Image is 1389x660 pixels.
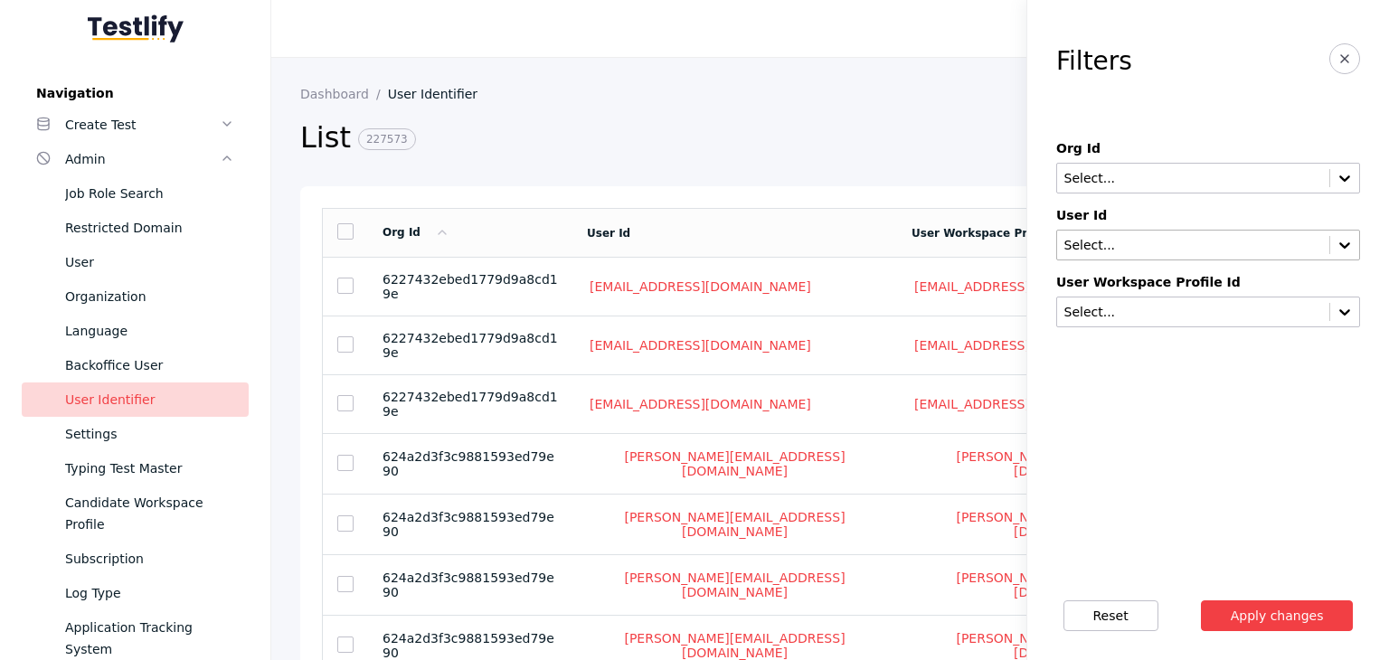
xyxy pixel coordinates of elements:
a: [EMAIL_ADDRESS][DOMAIN_NAME] [587,337,814,354]
a: Language [22,314,249,348]
a: Log Type [22,576,249,610]
a: Restricted Domain [22,211,249,245]
div: Organization [65,286,234,307]
div: Language [65,320,234,342]
div: Application Tracking System [65,617,234,660]
a: Candidate Workspace Profile [22,486,249,542]
div: Subscription [65,548,234,570]
span: 6227432ebed1779d9a8cd19e [383,272,558,301]
span: 227573 [358,128,416,150]
label: Org Id [1056,141,1360,156]
div: User Identifier [65,389,234,410]
span: 6227432ebed1779d9a8cd19e [383,331,558,360]
a: User Identifier [388,87,492,101]
div: Candidate Workspace Profile [65,492,234,535]
span: 624a2d3f3c9881593ed79e90 [383,631,554,660]
div: Settings [65,423,234,445]
a: [EMAIL_ADDRESS][DOMAIN_NAME] [912,337,1139,354]
img: Testlify - Backoffice [88,14,184,42]
div: Job Role Search [65,183,234,204]
span: 6227432ebed1779d9a8cd19e [383,390,558,419]
span: 624a2d3f3c9881593ed79e90 [383,449,554,478]
a: User Id [587,227,630,240]
div: Typing Test Master [65,457,234,479]
a: [EMAIL_ADDRESS][DOMAIN_NAME] [587,278,814,295]
a: Org Id [383,226,449,239]
div: Restricted Domain [65,217,234,239]
div: Log Type [65,582,234,604]
h2: List [300,119,1247,157]
a: Typing Test Master [22,451,249,486]
a: [PERSON_NAME][EMAIL_ADDRESS][DOMAIN_NAME] [912,448,1222,479]
label: User Workspace Profile Id [1056,275,1360,289]
div: User [65,251,234,273]
button: Apply changes [1201,600,1354,631]
a: User [22,245,249,279]
a: User Identifier [22,382,249,417]
a: User Workspace Profile Id [912,227,1070,240]
a: [PERSON_NAME][EMAIL_ADDRESS][DOMAIN_NAME] [912,509,1222,540]
a: [EMAIL_ADDRESS][DOMAIN_NAME] [587,396,814,412]
a: Organization [22,279,249,314]
button: Reset [1063,600,1158,631]
a: Backoffice User [22,348,249,382]
a: [PERSON_NAME][EMAIL_ADDRESS][DOMAIN_NAME] [912,570,1222,600]
h3: Filters [1056,47,1132,76]
div: Admin [65,148,220,170]
a: Dashboard [300,87,388,101]
a: Settings [22,417,249,451]
span: 624a2d3f3c9881593ed79e90 [383,510,554,539]
a: Subscription [22,542,249,576]
div: Backoffice User [65,354,234,376]
a: [EMAIL_ADDRESS][DOMAIN_NAME] [912,396,1139,412]
a: [EMAIL_ADDRESS][DOMAIN_NAME] [912,278,1139,295]
a: Job Role Search [22,176,249,211]
a: [PERSON_NAME][EMAIL_ADDRESS][DOMAIN_NAME] [587,448,883,479]
label: Navigation [22,86,249,100]
a: [PERSON_NAME][EMAIL_ADDRESS][DOMAIN_NAME] [587,570,883,600]
span: 624a2d3f3c9881593ed79e90 [383,570,554,599]
div: Create Test [65,114,220,136]
label: User Id [1056,208,1360,222]
a: [PERSON_NAME][EMAIL_ADDRESS][DOMAIN_NAME] [587,509,883,540]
